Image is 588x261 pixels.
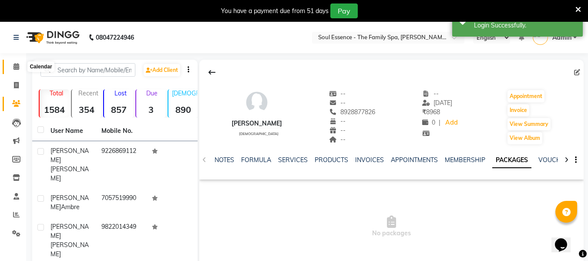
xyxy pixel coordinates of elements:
[241,156,271,164] a: FORMULA
[45,121,96,141] th: User Name
[422,119,435,126] span: 0
[22,25,82,50] img: logo
[50,165,89,182] span: [PERSON_NAME]
[474,21,576,30] div: Login Successfully.
[221,7,329,16] div: You have a payment due from 51 days
[278,156,308,164] a: SERVICES
[75,89,101,97] p: Recent
[538,156,573,164] a: VOUCHERS
[232,119,282,128] div: [PERSON_NAME]
[96,141,147,188] td: 9226869112
[215,156,234,164] a: NOTES
[329,136,346,143] span: --
[138,89,166,97] p: Due
[172,89,198,97] p: [DEMOGRAPHIC_DATA]
[533,30,548,45] img: Admin
[108,89,134,97] p: Lost
[492,153,531,168] a: PACKAGES
[329,108,375,116] span: 8928877826
[144,64,180,76] a: Add Client
[96,188,147,217] td: 7057519990
[507,104,529,116] button: Invoice
[422,108,426,116] span: ₹
[551,226,579,252] iframe: chat widget
[315,156,348,164] a: PRODUCTS
[507,90,544,102] button: Appointment
[444,117,459,129] a: Add
[355,156,384,164] a: INVOICES
[422,90,439,98] span: --
[329,117,346,125] span: --
[43,89,69,97] p: Total
[330,3,358,18] button: Pay
[552,33,571,42] span: Admin
[422,108,440,116] span: 8968
[168,104,198,115] strong: 890
[439,118,440,127] span: |
[50,241,89,258] span: [PERSON_NAME]
[507,118,551,130] button: View Summary
[96,121,147,141] th: Mobile No.
[40,104,69,115] strong: 1584
[329,126,346,134] span: --
[422,99,452,107] span: [DATE]
[61,203,80,211] span: Ambre
[72,104,101,115] strong: 354
[27,61,54,72] div: Calendar
[244,89,270,115] img: avatar
[445,156,485,164] a: MEMBERSHIP
[50,223,89,240] span: [PERSON_NAME]
[507,132,542,144] button: View Album
[203,64,221,81] div: Back to Client
[104,104,134,115] strong: 857
[40,63,135,77] input: Search by Name/Mobile/Email/Code
[136,104,166,115] strong: 3
[50,194,89,211] span: [PERSON_NAME]
[50,147,89,164] span: [PERSON_NAME]
[239,132,279,136] span: [DEMOGRAPHIC_DATA]
[96,25,134,50] b: 08047224946
[329,90,346,98] span: --
[391,156,438,164] a: APPOINTMENTS
[329,99,346,107] span: --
